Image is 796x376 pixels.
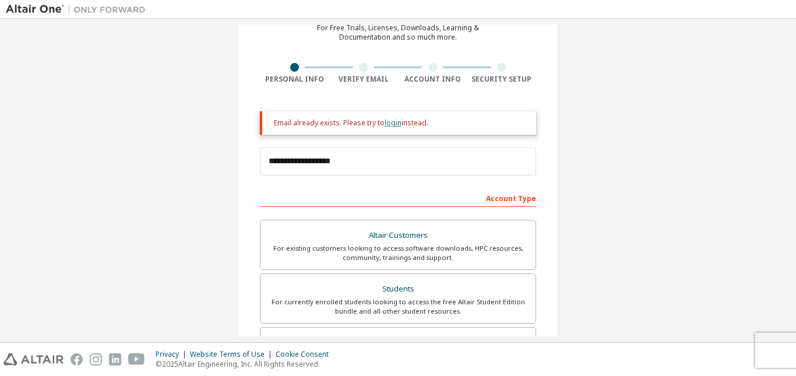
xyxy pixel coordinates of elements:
[267,227,529,244] div: Altair Customers
[260,75,329,84] div: Personal Info
[90,353,102,366] img: instagram.svg
[190,350,276,359] div: Website Terms of Use
[267,244,529,262] div: For existing customers looking to access software downloads, HPC resources, community, trainings ...
[128,353,145,366] img: youtube.svg
[6,3,152,15] img: Altair One
[398,75,467,84] div: Account Info
[267,335,529,351] div: Faculty
[385,118,401,128] a: login
[156,350,190,359] div: Privacy
[274,118,527,128] div: Email already exists. Please try to instead.
[276,350,336,359] div: Cookie Consent
[3,353,64,366] img: altair_logo.svg
[267,281,529,297] div: Students
[109,353,121,366] img: linkedin.svg
[329,75,399,84] div: Verify Email
[156,359,336,369] p: © 2025 Altair Engineering, Inc. All Rights Reserved.
[267,297,529,316] div: For currently enrolled students looking to access the free Altair Student Edition bundle and all ...
[260,188,536,207] div: Account Type
[71,353,83,366] img: facebook.svg
[317,23,479,42] div: For Free Trials, Licenses, Downloads, Learning & Documentation and so much more.
[467,75,537,84] div: Security Setup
